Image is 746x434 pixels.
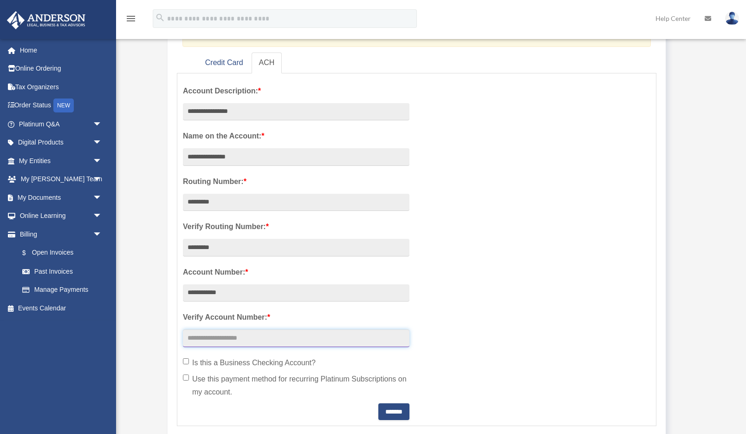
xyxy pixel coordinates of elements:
[6,59,116,78] a: Online Ordering
[183,375,189,381] input: Use this payment method for recurring Platinum Subscriptions on my account.
[93,151,111,171] span: arrow_drop_down
[6,96,116,115] a: Order StatusNEW
[725,12,739,25] img: User Pic
[6,188,116,207] a: My Documentsarrow_drop_down
[183,373,409,399] label: Use this payment method for recurring Platinum Subscriptions on my account.
[6,133,116,152] a: Digital Productsarrow_drop_down
[6,115,116,133] a: Platinum Q&Aarrow_drop_down
[93,225,111,244] span: arrow_drop_down
[6,41,116,59] a: Home
[183,266,409,279] label: Account Number:
[93,207,111,226] span: arrow_drop_down
[6,170,116,189] a: My [PERSON_NAME] Teamarrow_drop_down
[93,188,111,207] span: arrow_drop_down
[183,356,409,369] label: Is this a Business Checking Account?
[183,85,409,98] label: Account Description:
[183,358,189,364] input: Is this a Business Checking Account?
[53,99,74,112] div: NEW
[6,225,116,243] a: Billingarrow_drop_down
[183,220,409,233] label: Verify Routing Number:
[6,151,116,170] a: My Entitiesarrow_drop_down
[183,311,409,324] label: Verify Account Number:
[6,299,116,317] a: Events Calendar
[125,13,136,24] i: menu
[93,170,111,189] span: arrow_drop_down
[93,115,111,134] span: arrow_drop_down
[6,78,116,96] a: Tax Organizers
[183,175,409,188] label: Routing Number:
[125,16,136,24] a: menu
[155,13,165,23] i: search
[252,53,282,73] a: ACH
[93,133,111,152] span: arrow_drop_down
[4,11,88,29] img: Anderson Advisors Platinum Portal
[13,281,111,299] a: Manage Payments
[183,130,409,143] label: Name on the Account:
[13,262,116,281] a: Past Invoices
[13,243,116,263] a: $Open Invoices
[27,247,32,259] span: $
[6,207,116,225] a: Online Learningarrow_drop_down
[198,53,251,73] a: Credit Card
